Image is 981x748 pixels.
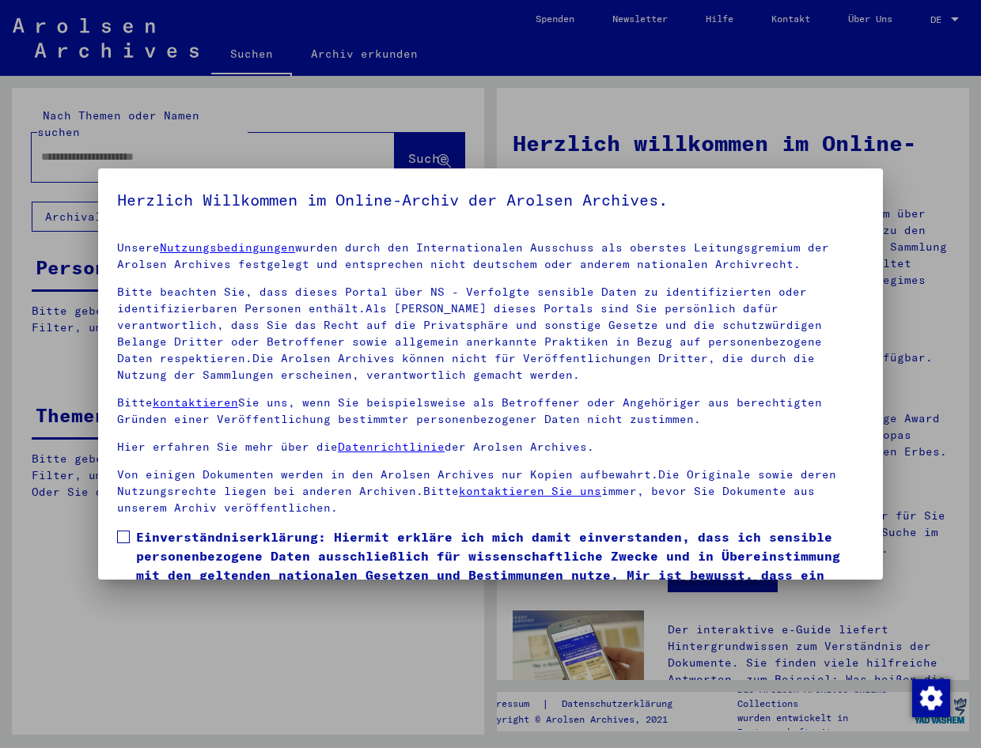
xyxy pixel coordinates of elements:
[153,395,238,410] a: kontaktieren
[117,467,864,516] p: Von einigen Dokumenten werden in den Arolsen Archives nur Kopien aufbewahrt.Die Originale sowie d...
[117,284,864,383] p: Bitte beachten Sie, dass dieses Portal über NS - Verfolgte sensible Daten zu identifizierten oder...
[459,484,601,498] a: kontaktieren Sie uns
[912,679,950,717] img: Zustimmung ändern
[117,439,864,455] p: Hier erfahren Sie mehr über die der Arolsen Archives.
[117,395,864,428] p: Bitte Sie uns, wenn Sie beispielsweise als Betroffener oder Angehöriger aus berechtigten Gründen ...
[338,440,445,454] a: Datenrichtlinie
[117,187,864,213] h5: Herzlich Willkommen im Online-Archiv der Arolsen Archives.
[117,240,864,273] p: Unsere wurden durch den Internationalen Ausschuss als oberstes Leitungsgremium der Arolsen Archiv...
[136,527,864,622] span: Einverständniserklärung: Hiermit erkläre ich mich damit einverstanden, dass ich sensible personen...
[160,240,295,255] a: Nutzungsbedingungen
